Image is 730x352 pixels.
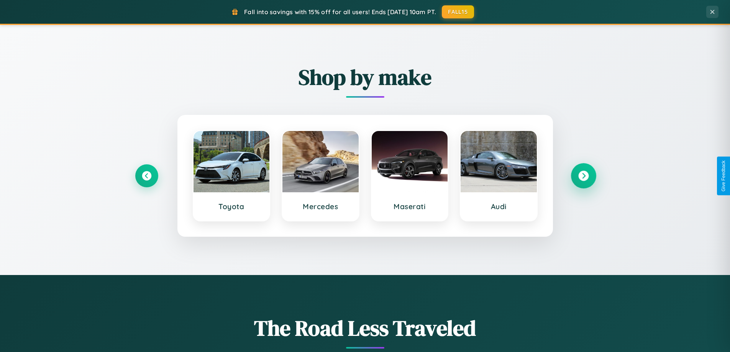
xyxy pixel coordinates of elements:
[201,202,262,211] h3: Toyota
[379,202,440,211] h3: Maserati
[721,160,726,192] div: Give Feedback
[135,62,595,92] h2: Shop by make
[244,8,436,16] span: Fall into savings with 15% off for all users! Ends [DATE] 10am PT.
[468,202,529,211] h3: Audi
[135,313,595,343] h1: The Road Less Traveled
[290,202,351,211] h3: Mercedes
[442,5,474,18] button: FALL15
